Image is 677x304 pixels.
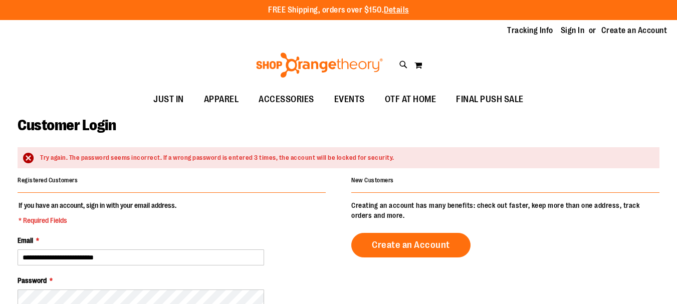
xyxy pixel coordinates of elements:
[18,276,47,284] span: Password
[446,88,534,111] a: FINAL PUSH SALE
[255,53,384,78] img: Shop Orangetheory
[351,200,659,220] p: Creating an account has many benefits: check out faster, keep more than one address, track orders...
[194,88,249,111] a: APPAREL
[601,25,667,36] a: Create an Account
[334,88,365,111] span: EVENTS
[375,88,446,111] a: OTF AT HOME
[385,88,436,111] span: OTF AT HOME
[18,117,116,134] span: Customer Login
[204,88,239,111] span: APPAREL
[351,177,394,184] strong: New Customers
[561,25,585,36] a: Sign In
[507,25,553,36] a: Tracking Info
[153,88,184,111] span: JUST IN
[259,88,314,111] span: ACCESSORIES
[268,5,409,16] p: FREE Shipping, orders over $150.
[143,88,194,111] a: JUST IN
[40,153,649,163] div: Try again. The password seems incorrect. If a wrong password is entered 3 times, the account will...
[324,88,375,111] a: EVENTS
[18,200,177,225] legend: If you have an account, sign in with your email address.
[351,233,471,257] a: Create an Account
[372,239,450,250] span: Create an Account
[456,88,524,111] span: FINAL PUSH SALE
[249,88,324,111] a: ACCESSORIES
[384,6,409,15] a: Details
[18,236,33,244] span: Email
[18,177,78,184] strong: Registered Customers
[19,215,176,225] span: * Required Fields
